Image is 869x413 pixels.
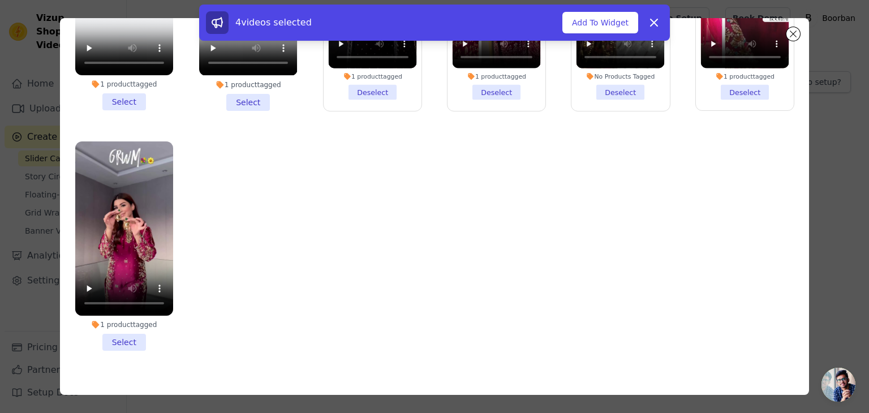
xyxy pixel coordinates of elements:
[199,80,297,89] div: 1 product tagged
[821,368,855,402] a: Open chat
[701,72,789,80] div: 1 product tagged
[453,72,541,80] div: 1 product tagged
[328,72,416,80] div: 1 product tagged
[75,320,173,329] div: 1 product tagged
[562,12,638,33] button: Add To Widget
[235,17,312,28] span: 4 videos selected
[75,80,173,89] div: 1 product tagged
[577,72,665,80] div: No Products Tagged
